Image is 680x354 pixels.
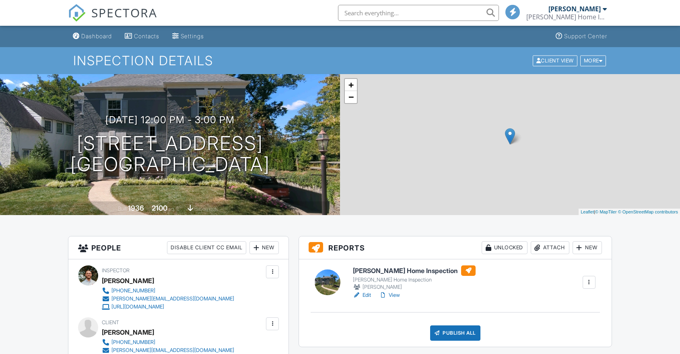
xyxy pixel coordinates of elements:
h3: [DATE] 12:00 pm - 3:00 pm [105,114,235,125]
h1: [STREET_ADDRESS] [GEOGRAPHIC_DATA] [70,133,270,176]
div: [PERSON_NAME] [102,275,154,287]
h3: People [68,236,288,259]
div: [PERSON_NAME][EMAIL_ADDRESS][DOMAIN_NAME] [111,347,234,354]
div: New [573,241,602,254]
a: [PHONE_NUMBER] [102,338,234,346]
div: [PERSON_NAME] [548,5,601,13]
div: Attach [531,241,569,254]
span: Basement [194,206,216,212]
div: Publish All [430,325,480,341]
a: Settings [169,29,207,44]
input: Search everything... [338,5,499,21]
div: [PERSON_NAME] Home Inspection [353,277,476,283]
span: SPECTORA [91,4,157,21]
a: [PERSON_NAME][EMAIL_ADDRESS][DOMAIN_NAME] [102,295,234,303]
a: Support Center [552,29,610,44]
a: Client View [532,57,579,63]
a: SPECTORA [68,11,157,28]
div: Contacts [134,33,159,39]
img: The Best Home Inspection Software - Spectora [68,4,86,22]
div: Support Center [564,33,607,39]
div: | [579,209,680,215]
span: sq. ft. [169,206,180,212]
div: [PHONE_NUMBER] [111,339,155,346]
a: Zoom in [345,79,357,91]
span: Client [102,319,119,325]
div: New [249,241,279,254]
span: Inspector [102,267,130,273]
div: [PERSON_NAME] [353,283,476,291]
a: Edit [353,291,371,299]
h3: Reports [299,236,612,259]
a: © OpenStreetMap contributors [618,209,678,214]
div: [PERSON_NAME] [102,326,154,338]
div: Gerard Home Inspection [526,13,607,21]
h6: [PERSON_NAME] Home Inspection [353,265,476,276]
h1: Inspection Details [73,54,607,68]
a: Dashboard [70,29,115,44]
div: [PHONE_NUMBER] [111,288,155,294]
div: 1936 [128,204,144,212]
a: [URL][DOMAIN_NAME] [102,303,234,311]
div: Dashboard [81,33,112,39]
span: Built [118,206,127,212]
div: Settings [181,33,204,39]
div: Disable Client CC Email [167,241,246,254]
div: [URL][DOMAIN_NAME] [111,304,164,310]
div: 2100 [152,204,167,212]
div: Unlocked [482,241,528,254]
div: Client View [533,55,577,66]
a: [PERSON_NAME] Home Inspection [PERSON_NAME] Home Inspection [PERSON_NAME] [353,265,476,291]
a: © MapTiler [595,209,617,214]
a: View [379,291,400,299]
div: [PERSON_NAME][EMAIL_ADDRESS][DOMAIN_NAME] [111,296,234,302]
a: Leaflet [581,209,594,214]
a: Zoom out [345,91,357,103]
div: More [580,55,606,66]
a: [PHONE_NUMBER] [102,287,234,295]
a: Contacts [122,29,163,44]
